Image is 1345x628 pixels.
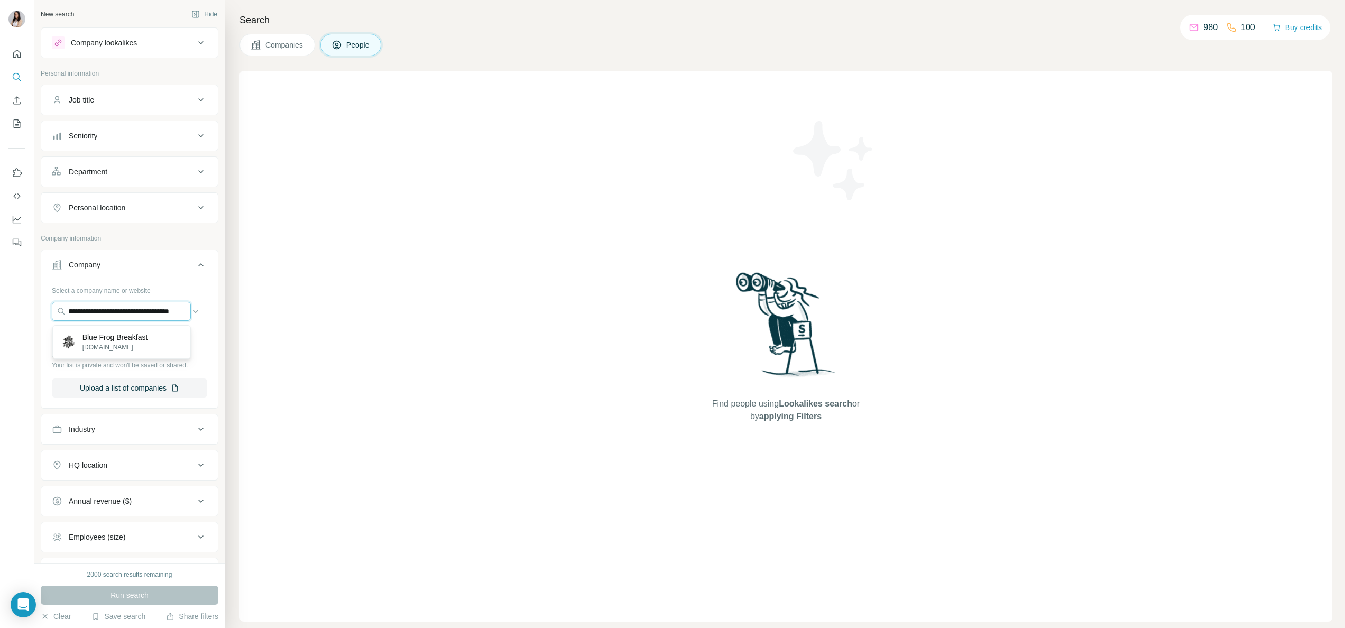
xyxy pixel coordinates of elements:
button: Search [8,68,25,87]
button: Share filters [166,611,218,622]
div: Company lookalikes [71,38,137,48]
p: Company information [41,234,218,243]
button: Save search [91,611,145,622]
div: New search [41,10,74,19]
img: Blue Frog Breakfast [61,335,76,349]
div: 2000 search results remaining [87,570,172,579]
button: Company lookalikes [41,30,218,56]
div: Department [69,167,107,177]
div: Industry [69,424,95,435]
button: Upload a list of companies [52,378,207,398]
button: Employees (size) [41,524,218,550]
p: 980 [1203,21,1218,34]
div: Company [69,260,100,270]
button: Personal location [41,195,218,220]
button: Quick start [8,44,25,63]
button: Technologies [41,560,218,586]
span: People [346,40,371,50]
span: Lookalikes search [779,399,852,408]
span: Companies [265,40,304,50]
img: Surfe Illustration - Woman searching with binoculars [731,270,841,387]
div: Employees (size) [69,532,125,542]
span: applying Filters [759,412,822,421]
button: Seniority [41,123,218,149]
div: Personal location [69,202,125,213]
button: Department [41,159,218,184]
button: Company [41,252,218,282]
div: Annual revenue ($) [69,496,132,506]
p: Blue Frog Breakfast [82,332,148,343]
h4: Search [239,13,1332,27]
button: Annual revenue ($) [41,488,218,514]
p: [DOMAIN_NAME] [82,343,148,352]
img: Avatar [8,11,25,27]
p: Personal information [41,69,218,78]
button: Use Surfe on LinkedIn [8,163,25,182]
button: Use Surfe API [8,187,25,206]
button: Feedback [8,233,25,252]
button: My lists [8,114,25,133]
button: Industry [41,417,218,442]
button: Job title [41,87,218,113]
button: Dashboard [8,210,25,229]
button: Buy credits [1273,20,1322,35]
div: Select a company name or website [52,282,207,295]
div: Open Intercom Messenger [11,592,36,617]
p: Your list is private and won't be saved or shared. [52,361,207,370]
button: HQ location [41,452,218,478]
p: 100 [1241,21,1255,34]
span: Find people using or by [701,398,870,423]
img: Surfe Illustration - Stars [786,113,881,208]
button: Clear [41,611,71,622]
div: Seniority [69,131,97,141]
div: HQ location [69,460,107,470]
div: Job title [69,95,94,105]
button: Enrich CSV [8,91,25,110]
button: Hide [184,6,225,22]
